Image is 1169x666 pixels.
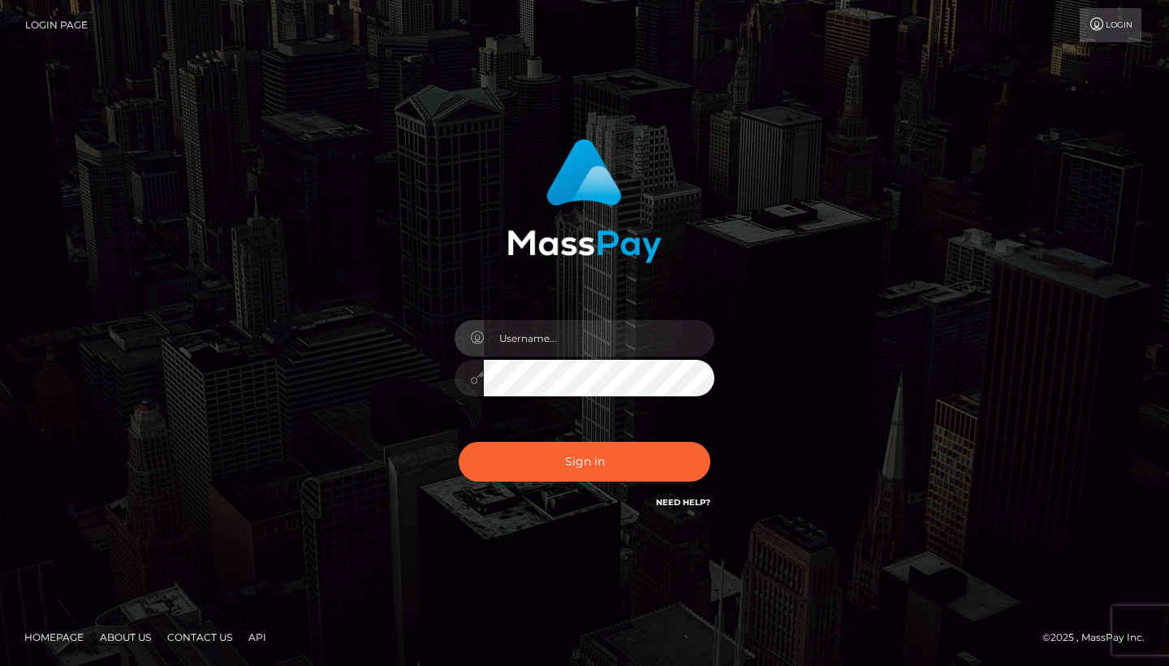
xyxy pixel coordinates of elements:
a: About Us [93,625,157,650]
a: API [242,625,273,650]
img: MassPay Login [507,139,662,263]
div: © 2025 , MassPay Inc. [1042,629,1157,647]
input: Username... [484,320,714,357]
a: Need Help? [656,497,710,508]
button: Sign in [459,442,710,482]
a: Contact Us [161,625,239,650]
a: Login Page [25,8,88,42]
a: Homepage [18,625,90,650]
a: Login [1080,8,1141,42]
